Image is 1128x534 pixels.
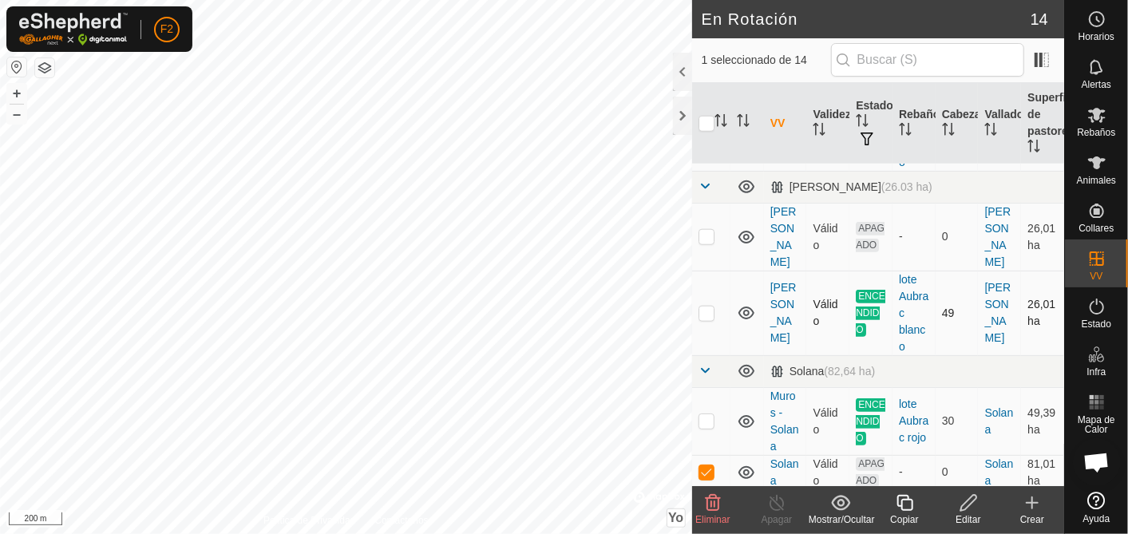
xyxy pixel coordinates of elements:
[1090,271,1102,281] span: VV
[1000,512,1064,527] div: Crear
[813,108,850,121] font: Validez
[695,514,730,525] span: Eliminar
[1069,415,1124,434] span: Mapa de Calor
[1021,387,1064,455] td: 49,39 ha
[770,205,797,268] a: [PERSON_NAME]
[806,203,849,271] td: Válido
[984,125,997,138] p-sorticon: Activar para ordenar
[856,457,885,488] span: APAGADO
[936,512,1000,527] div: Editar
[374,513,428,528] a: Contáctenos
[984,406,1013,436] a: Solana
[899,464,929,481] div: -
[1077,128,1115,137] span: Rebaños
[873,512,936,527] div: Copiar
[702,52,831,69] span: 1 seleccionado de 14
[824,365,875,378] span: (82,64 ha)
[1027,142,1040,155] p-sorticon: Activar para ordenar
[942,125,955,138] p-sorticon: Activar para ordenar
[1021,271,1064,355] td: 26,01 ha
[1082,80,1111,89] span: Alertas
[856,222,885,252] span: APAGADO
[899,396,929,446] div: lote Aubrac rojo
[668,511,683,524] span: Yo
[806,271,849,355] td: Válido
[714,117,727,129] p-sorticon: Activar para ordenar
[899,108,940,121] font: Rebaño
[984,205,1011,268] a: [PERSON_NAME]
[790,365,875,378] font: Solana
[1083,514,1110,524] span: Ayuda
[1086,367,1106,377] span: Infra
[1073,438,1121,486] a: Chat abierto
[1079,32,1114,42] span: Horarios
[806,455,849,489] td: Válido
[936,271,979,355] td: 49
[790,180,932,193] font: [PERSON_NAME]
[984,108,1023,121] font: Vallado
[770,281,797,344] a: [PERSON_NAME]
[809,512,873,527] div: Mostrar/Ocultar
[899,125,912,138] p-sorticon: Activar para ordenar
[936,455,979,489] td: 0
[770,117,786,129] font: VV
[770,390,799,453] a: Muros - Solana
[1021,203,1064,271] td: 26,01 ha
[856,99,893,112] font: Estado
[942,108,987,121] font: Cabezas
[745,512,809,527] div: Apagar
[984,457,1013,487] a: Solana
[7,57,26,77] button: Restablecer Mapa
[737,117,750,129] p-sorticon: Activar para ordenar
[936,203,979,271] td: 0
[1077,176,1116,185] span: Animales
[806,387,849,455] td: Válido
[984,281,1011,344] a: [PERSON_NAME]
[856,290,885,337] span: ENCENDIDO
[899,228,929,245] div: -
[770,457,799,487] a: Solana
[7,105,26,124] button: –
[881,180,932,193] span: (26.03 ha)
[7,84,26,103] button: +
[19,13,128,45] img: Logo Gallagher
[1027,91,1082,137] font: Superficie de pastoreo
[813,125,825,138] p-sorticon: Activar para ordenar
[899,271,929,355] div: lote Aubrac blanco
[1065,485,1128,530] a: Ayuda
[1021,455,1064,489] td: 81,01 ha
[1079,223,1114,233] span: Collares
[1031,7,1048,31] span: 14
[160,21,173,38] span: F2
[1082,319,1111,329] span: Estado
[831,43,1024,77] input: Buscar (S)
[856,398,885,445] span: ENCENDIDO
[35,58,54,77] button: Capas del Mapa
[702,10,1031,29] h2: En Rotación
[936,387,979,455] td: 30
[856,117,869,129] p-sorticon: Activar para ordenar
[667,509,685,527] button: Yo
[263,513,355,528] a: Política de Privacidad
